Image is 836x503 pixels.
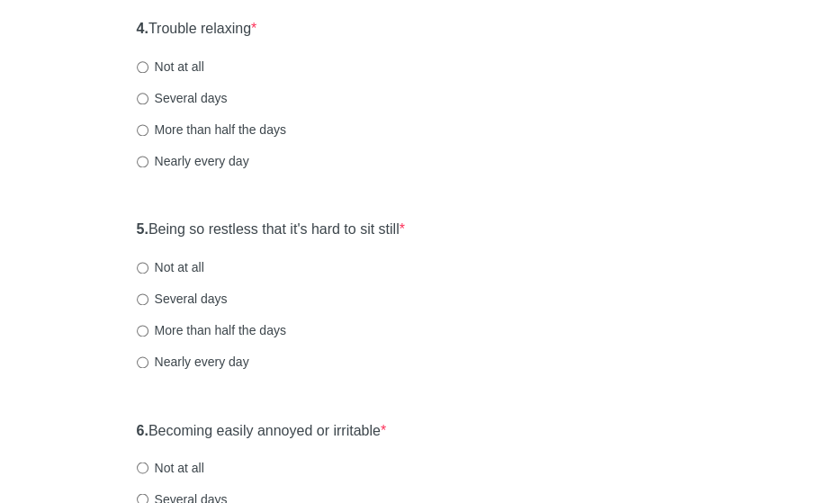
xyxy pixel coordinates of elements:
label: Becoming easily annoyed or irritable [137,420,387,441]
label: Not at all [137,58,204,76]
label: Not at all [137,458,204,476]
input: Nearly every day [137,356,148,368]
label: Being so restless that it's hard to sit still [137,220,405,240]
label: More than half the days [137,321,286,339]
label: More than half the days [137,121,286,139]
label: Nearly every day [137,152,249,170]
strong: 4. [137,21,148,36]
strong: 5. [137,221,148,237]
input: Several days [137,93,148,104]
input: Nearly every day [137,156,148,167]
label: Several days [137,89,228,107]
input: Several days [137,293,148,305]
input: More than half the days [137,325,148,337]
input: More than half the days [137,124,148,136]
strong: 6. [137,422,148,437]
label: Nearly every day [137,353,249,371]
label: Not at all [137,258,204,276]
label: Several days [137,290,228,308]
input: Not at all [137,61,148,73]
input: Not at all [137,262,148,274]
input: Not at all [137,462,148,473]
label: Trouble relaxing [137,19,257,40]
